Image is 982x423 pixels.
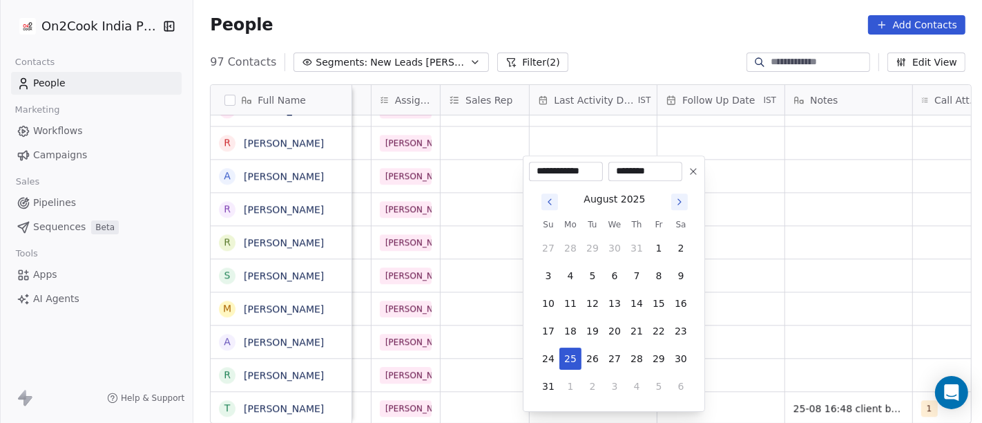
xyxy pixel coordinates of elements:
[670,218,692,232] th: Saturday
[648,375,670,397] button: 5
[537,292,559,314] button: 10
[581,237,604,259] button: 29
[648,265,670,287] button: 8
[648,218,670,232] th: Friday
[537,218,559,232] th: Sunday
[604,375,626,397] button: 3
[559,265,581,287] button: 4
[648,348,670,370] button: 29
[581,265,604,287] button: 5
[670,237,692,259] button: 2
[626,375,648,397] button: 4
[670,265,692,287] button: 9
[537,375,559,397] button: 31
[604,348,626,370] button: 27
[670,192,689,211] button: Go to next month
[626,218,648,232] th: Thursday
[537,237,559,259] button: 27
[648,320,670,342] button: 22
[670,320,692,342] button: 23
[648,292,670,314] button: 15
[559,320,581,342] button: 18
[559,237,581,259] button: 28
[540,192,559,211] button: Go to previous month
[604,265,626,287] button: 6
[581,375,604,397] button: 2
[559,348,581,370] button: 25
[559,218,581,232] th: Monday
[604,237,626,259] button: 30
[537,265,559,287] button: 3
[626,265,648,287] button: 7
[626,237,648,259] button: 31
[581,348,604,370] button: 26
[537,348,559,370] button: 24
[559,375,581,397] button: 1
[670,375,692,397] button: 6
[604,320,626,342] button: 20
[648,237,670,259] button: 1
[626,292,648,314] button: 14
[581,218,604,232] th: Tuesday
[670,348,692,370] button: 30
[584,192,645,207] div: August 2025
[581,320,604,342] button: 19
[604,218,626,232] th: Wednesday
[581,292,604,314] button: 12
[559,292,581,314] button: 11
[604,292,626,314] button: 13
[626,348,648,370] button: 28
[537,320,559,342] button: 17
[670,292,692,314] button: 16
[626,320,648,342] button: 21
